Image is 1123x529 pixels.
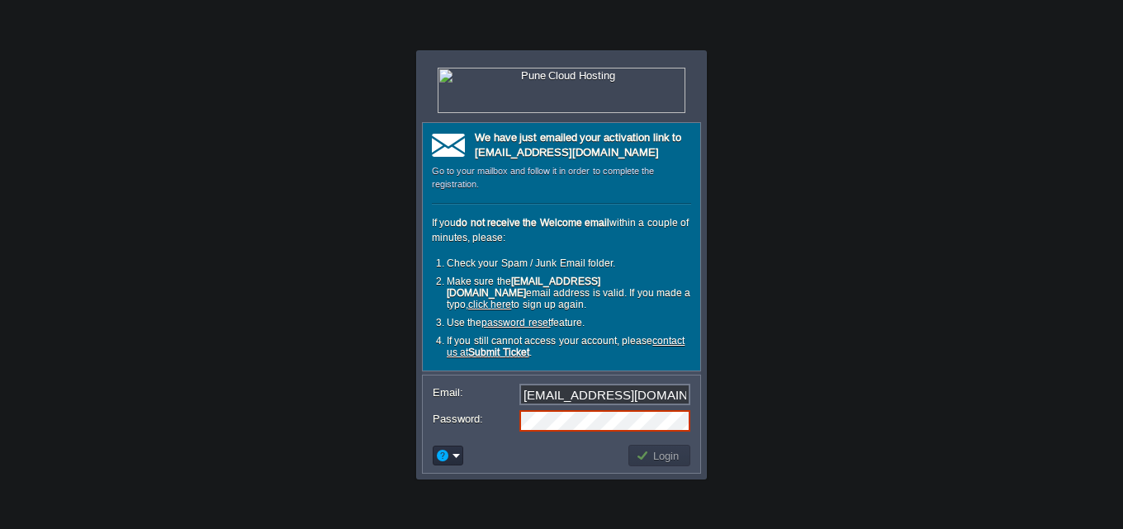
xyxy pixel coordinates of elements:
li: Use the feature. [447,317,691,335]
label: Password: [433,410,518,427]
div: We have just emailed your activation link to [EMAIL_ADDRESS][DOMAIN_NAME] [432,130,691,164]
b: [EMAIL_ADDRESS][DOMAIN_NAME] [447,276,600,299]
a: contact us atSubmit Ticket [447,335,685,358]
li: Make sure the email address is valid. If you made a typo, to sign up again. [447,276,691,317]
label: Email: [433,384,518,401]
b: do not receive the Welcome email [456,217,609,229]
button: Login [636,448,684,463]
b: Submit Ticket [468,347,528,358]
a: click here [468,299,511,310]
li: Check your Spam / Junk Email folder. [447,257,691,276]
div: If you within a couple of minutes, please: [432,215,691,365]
img: Pune Cloud Hosting [438,68,685,113]
div: Go to your mailbox and follow it in order to complete the registration. [432,164,691,191]
a: password reset [481,317,550,328]
li: If you still cannot access your account, please . [447,335,691,365]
